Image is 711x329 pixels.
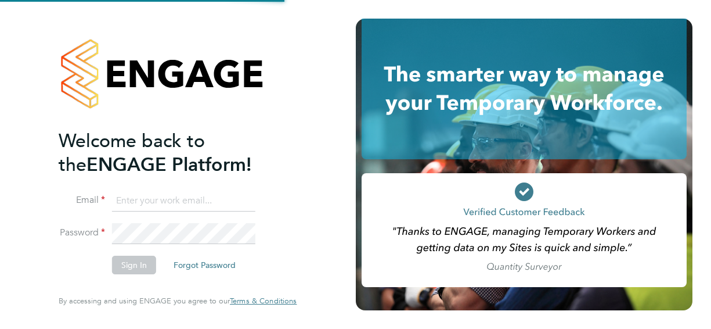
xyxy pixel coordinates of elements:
span: Terms & Conditions [230,296,297,306]
input: Enter your work email... [112,191,255,212]
button: Sign In [112,256,156,274]
label: Email [59,194,105,206]
span: Welcome back to the [59,130,205,176]
h2: ENGAGE Platform! [59,129,285,177]
label: Password [59,227,105,239]
button: Forgot Password [164,256,245,274]
span: By accessing and using ENGAGE you agree to our [59,296,297,306]
a: Terms & Conditions [230,296,297,306]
